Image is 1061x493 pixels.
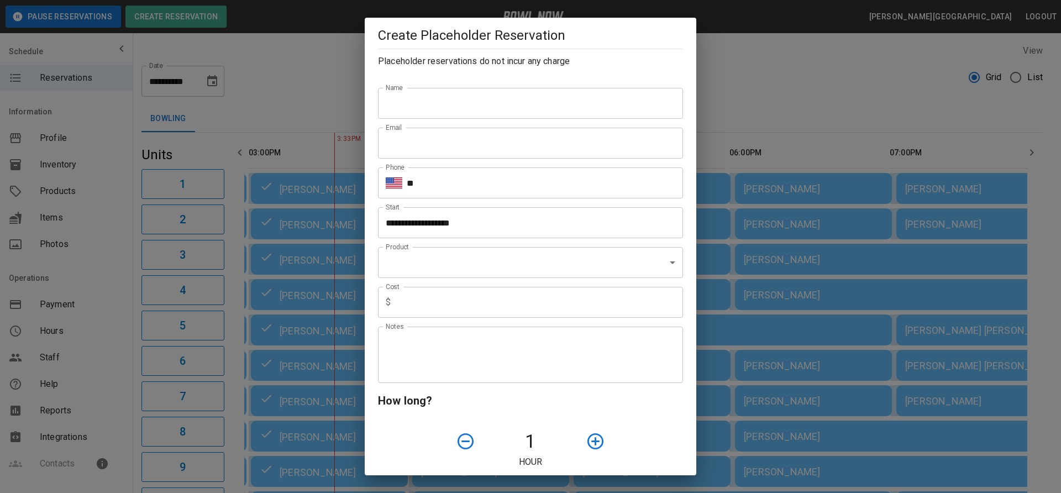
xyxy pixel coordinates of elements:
[378,247,683,278] div: ​
[386,162,405,172] label: Phone
[378,27,683,44] h5: Create Placeholder Reservation
[480,430,581,453] h4: 1
[386,175,402,191] button: Select country
[378,54,683,69] h6: Placeholder reservations do not incur any charge
[378,207,675,238] input: Choose date, selected date is Aug 19, 2025
[378,455,683,469] p: Hour
[378,392,683,410] h6: How long?
[386,296,391,309] p: $
[386,202,400,212] label: Start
